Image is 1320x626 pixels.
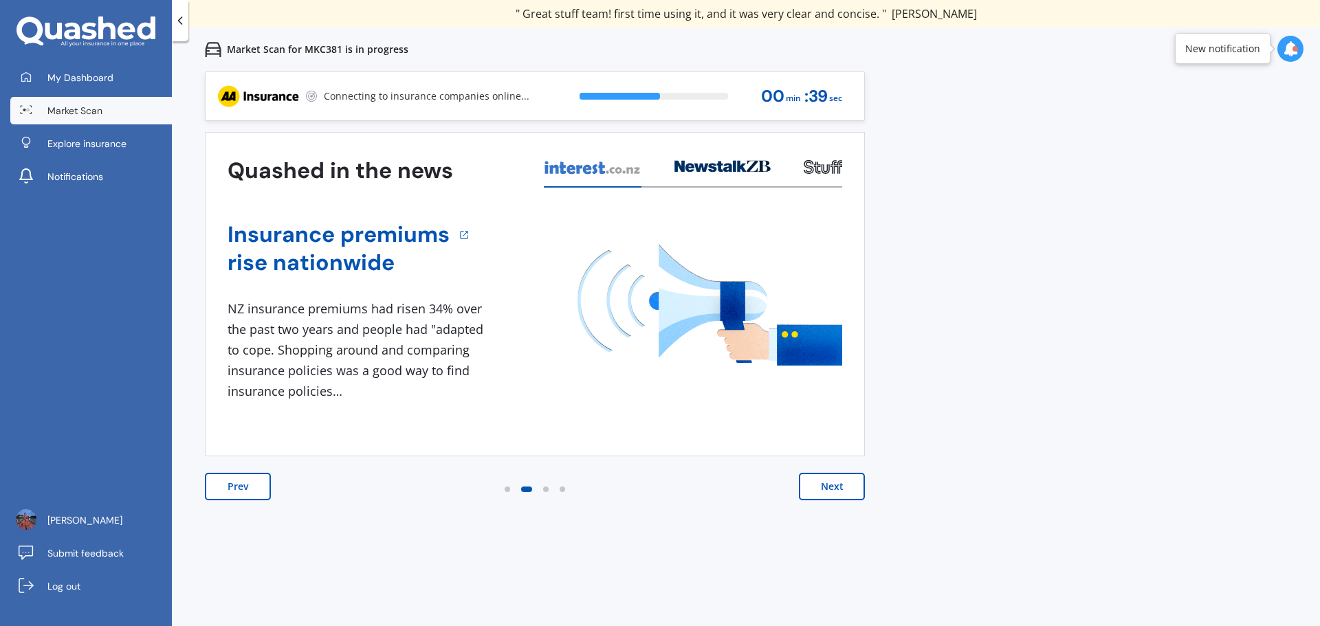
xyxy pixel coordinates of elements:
div: " Great stuff team! first time using it, and it was very clear and concise. " [516,7,977,21]
span: 00 [761,87,784,106]
span: Explore insurance [47,137,126,150]
img: media image [577,244,842,366]
p: Market Scan for MKC381 is in progress [227,43,408,56]
span: Submit feedback [47,546,124,560]
span: min [786,89,801,108]
span: [PERSON_NAME] [47,513,122,527]
span: sec [829,89,842,108]
img: picture [16,509,36,530]
a: Log out [10,572,172,600]
p: Connecting to insurance companies online... [324,89,529,103]
span: Market Scan [47,104,102,118]
div: NZ insurance premiums had risen 34% over the past two years and people had "adapted to cope. Shop... [228,299,489,401]
h3: Quashed in the news [228,157,453,185]
button: Next [799,473,865,500]
span: My Dashboard [47,71,113,85]
button: Prev [205,473,271,500]
a: Insurance premiums [228,221,450,249]
div: New notification [1185,42,1260,56]
span: Log out [47,579,80,593]
span: [PERSON_NAME] [892,6,977,21]
span: Notifications [47,170,103,183]
a: rise nationwide [228,249,450,277]
img: car.f15378c7a67c060ca3f3.svg [205,41,221,58]
a: Submit feedback [10,539,172,567]
a: Notifications [10,163,172,190]
a: [PERSON_NAME] [10,506,172,534]
a: My Dashboard [10,64,172,91]
a: Market Scan [10,97,172,124]
a: Explore insurance [10,130,172,157]
span: : 39 [804,87,828,106]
